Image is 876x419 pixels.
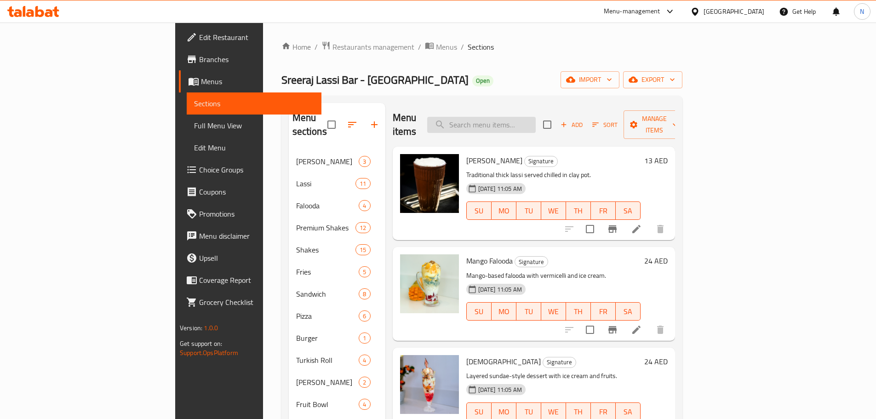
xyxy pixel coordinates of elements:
div: Sandwich [296,288,359,299]
nav: breadcrumb [281,41,682,53]
button: FR [591,201,616,220]
span: Sreeraj Lassi Bar - [GEOGRAPHIC_DATA] [281,69,469,90]
input: search [427,117,536,133]
p: Layered sundae-style dessert with ice cream and fruits. [466,370,641,382]
span: Signature [515,257,548,267]
span: Fries [296,266,359,277]
div: [GEOGRAPHIC_DATA] [704,6,764,17]
span: [DATE] 11:05 AM [475,285,526,294]
span: SU [470,204,488,218]
span: FR [595,305,612,318]
div: items [359,399,370,410]
div: items [359,333,370,344]
span: Select to update [580,320,600,339]
div: Falooda4 [289,195,385,217]
div: items [355,222,370,233]
span: Version: [180,322,202,334]
span: 4 [359,356,370,365]
a: Promotions [179,203,321,225]
span: Sections [194,98,314,109]
span: TH [570,305,587,318]
div: Shakes [296,244,356,255]
span: Open [472,77,493,85]
div: items [355,178,370,189]
span: Burger [296,333,359,344]
h2: Menu items [393,111,417,138]
button: Add [557,118,586,132]
span: FR [595,405,612,419]
span: [PERSON_NAME] [296,156,359,167]
span: SU [470,405,488,419]
span: 6 [359,312,370,321]
div: Burger1 [289,327,385,349]
div: Falooda [296,200,359,211]
a: Grocery Checklist [179,291,321,313]
div: Pizza [296,310,359,321]
a: Coupons [179,181,321,203]
span: TU [520,204,538,218]
div: items [359,377,370,388]
button: SA [616,201,641,220]
span: [DATE] 11:05 AM [475,184,526,193]
span: Menus [436,41,457,52]
span: WE [545,204,562,218]
span: Select all sections [322,115,341,134]
span: Sort sections [341,114,363,136]
a: Edit Restaurant [179,26,321,48]
span: Signature [543,357,576,367]
span: Get support on: [180,338,222,350]
div: Maggie [296,377,359,388]
span: Add item [557,118,586,132]
span: MO [495,305,513,318]
div: [PERSON_NAME]2 [289,371,385,393]
a: Upsell [179,247,321,269]
div: Fruit Bowl4 [289,393,385,415]
button: Manage items [624,110,685,139]
span: Full Menu View [194,120,314,131]
span: MO [495,405,513,419]
span: Signature [525,156,557,166]
span: Fruit Bowl [296,399,359,410]
div: Signature [524,156,558,167]
a: Support.OpsPlatform [180,347,238,359]
span: Restaurants management [332,41,414,52]
span: Coverage Report [199,275,314,286]
span: Select section [538,115,557,134]
img: Matka Lassi [400,154,459,213]
span: Add [559,120,584,130]
li: / [418,41,421,52]
span: TH [570,204,587,218]
span: SA [619,405,637,419]
a: Full Menu View [187,115,321,137]
span: Menu disclaimer [199,230,314,241]
span: Select to update [580,219,600,239]
span: SA [619,305,637,318]
div: Open [472,75,493,86]
span: 4 [359,201,370,210]
a: Sections [187,92,321,115]
span: TH [570,405,587,419]
span: 2 [359,378,370,387]
img: Gudbud [400,355,459,414]
button: TU [516,201,541,220]
button: import [561,71,619,88]
span: 3 [359,157,370,166]
div: Lassi11 [289,172,385,195]
button: SA [616,302,641,321]
div: [PERSON_NAME]3 [289,150,385,172]
div: items [359,288,370,299]
span: SA [619,204,637,218]
span: WE [545,305,562,318]
span: [PERSON_NAME] [466,154,522,167]
div: Matka Lassi [296,156,359,167]
span: Choice Groups [199,164,314,175]
button: FR [591,302,616,321]
button: Branch-specific-item [601,218,624,240]
button: MO [492,201,516,220]
a: Menu disclaimer [179,225,321,247]
span: 4 [359,400,370,409]
div: Premium Shakes [296,222,356,233]
div: Pizza6 [289,305,385,327]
